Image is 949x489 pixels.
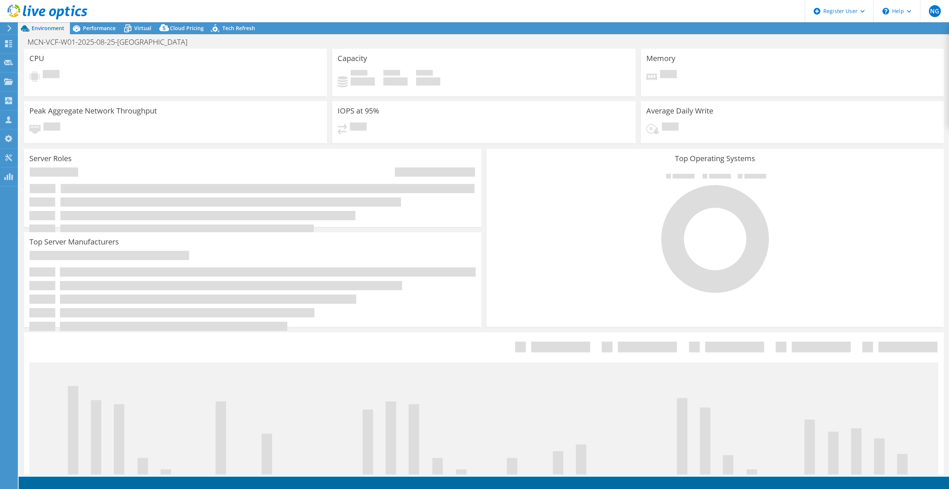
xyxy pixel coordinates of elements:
span: Free [383,70,400,77]
h3: Peak Aggregate Network Throughput [29,107,157,115]
span: NG [929,5,941,17]
span: Tech Refresh [222,25,255,32]
h3: Capacity [338,54,367,63]
span: Environment [32,25,64,32]
h3: Average Daily Write [646,107,713,115]
span: Pending [43,70,59,80]
h4: 0 GiB [351,77,375,86]
span: Pending [662,122,679,132]
span: Cloud Pricing [170,25,204,32]
span: Used [351,70,367,77]
h3: Memory [646,54,675,63]
h1: MCN-VCF-W01-2025-08-25-[GEOGRAPHIC_DATA] [24,38,199,46]
span: Total [416,70,433,77]
h3: Top Operating Systems [492,154,938,163]
span: Pending [44,122,60,132]
span: Virtual [134,25,151,32]
span: Performance [83,25,116,32]
span: Pending [350,122,367,132]
h4: 0 GiB [416,77,440,86]
span: Pending [660,70,677,80]
svg: \n [882,8,889,15]
h4: 0 GiB [383,77,408,86]
h3: Top Server Manufacturers [29,238,119,246]
h3: IOPS at 95% [338,107,379,115]
h3: Server Roles [29,154,72,163]
h3: CPU [29,54,44,63]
